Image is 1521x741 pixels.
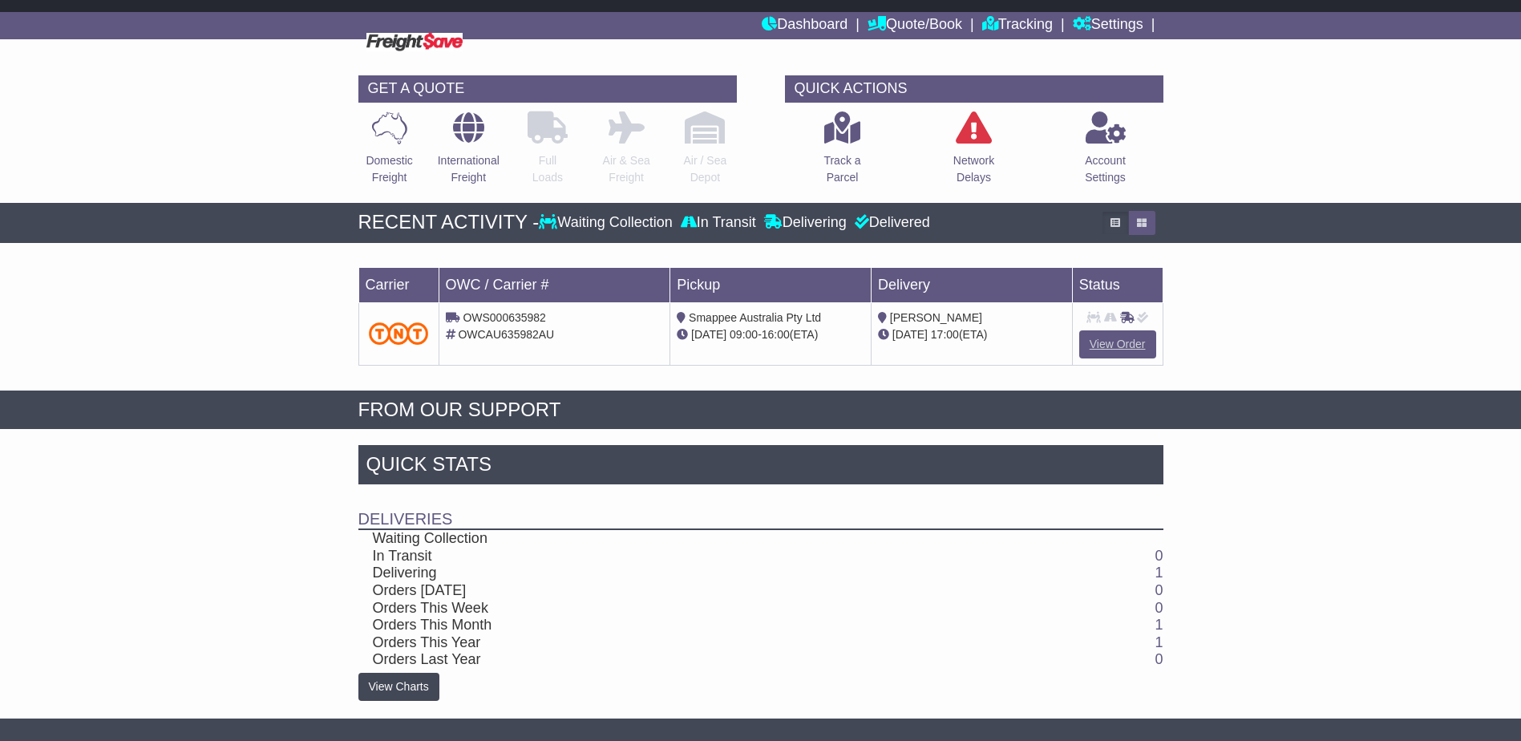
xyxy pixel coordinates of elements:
a: 1 [1155,565,1163,581]
td: OWC / Carrier # [439,267,670,302]
a: Quote/Book [868,12,962,39]
a: InternationalFreight [437,111,500,195]
span: [PERSON_NAME] [890,311,982,324]
a: View Charts [358,673,439,701]
p: Air / Sea Depot [684,152,727,186]
div: Waiting Collection [539,214,676,232]
td: Orders [DATE] [358,582,1048,600]
div: Delivering [760,214,851,232]
td: In Transit [358,548,1048,565]
td: Orders This Month [358,617,1048,634]
div: RECENT ACTIVITY - [358,211,540,234]
a: Tracking [982,12,1053,39]
span: OWS000635982 [463,311,546,324]
a: 1 [1155,617,1163,633]
span: [DATE] [892,328,928,341]
a: 0 [1155,582,1163,598]
a: 0 [1155,548,1163,564]
td: Delivery [871,267,1072,302]
img: Freight Save [366,33,463,51]
div: In Transit [677,214,760,232]
div: Quick Stats [358,445,1163,488]
p: Full Loads [528,152,568,186]
a: 0 [1155,600,1163,616]
div: FROM OUR SUPPORT [358,399,1163,422]
img: TNT_Domestic.png [369,322,429,344]
td: Status [1072,267,1163,302]
a: Track aParcel [823,111,861,195]
a: NetworkDelays [953,111,995,195]
p: Domestic Freight [366,152,412,186]
p: Network Delays [953,152,994,186]
span: 16:00 [762,328,790,341]
a: 0 [1155,651,1163,667]
a: 1 [1155,634,1163,650]
div: GET A QUOTE [358,75,737,103]
td: Waiting Collection [358,529,1048,548]
span: 09:00 [730,328,758,341]
p: Air & Sea Freight [603,152,650,186]
p: Track a Parcel [823,152,860,186]
span: Smappee Australia Pty Ltd [689,311,821,324]
a: View Order [1079,330,1156,358]
td: Pickup [670,267,872,302]
td: Orders This Week [358,600,1048,617]
td: Carrier [358,267,439,302]
td: Delivering [358,565,1048,582]
div: - (ETA) [677,326,864,343]
div: (ETA) [878,326,1066,343]
a: Settings [1073,12,1143,39]
td: Orders This Year [358,634,1048,652]
div: QUICK ACTIONS [785,75,1163,103]
a: DomesticFreight [365,111,413,195]
p: International Freight [438,152,500,186]
span: OWCAU635982AU [458,328,554,341]
div: Delivered [851,214,930,232]
td: Deliveries [358,488,1163,529]
span: 17:00 [931,328,959,341]
span: [DATE] [691,328,726,341]
a: Dashboard [762,12,847,39]
td: Orders Last Year [358,651,1048,669]
a: AccountSettings [1084,111,1127,195]
p: Account Settings [1085,152,1126,186]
